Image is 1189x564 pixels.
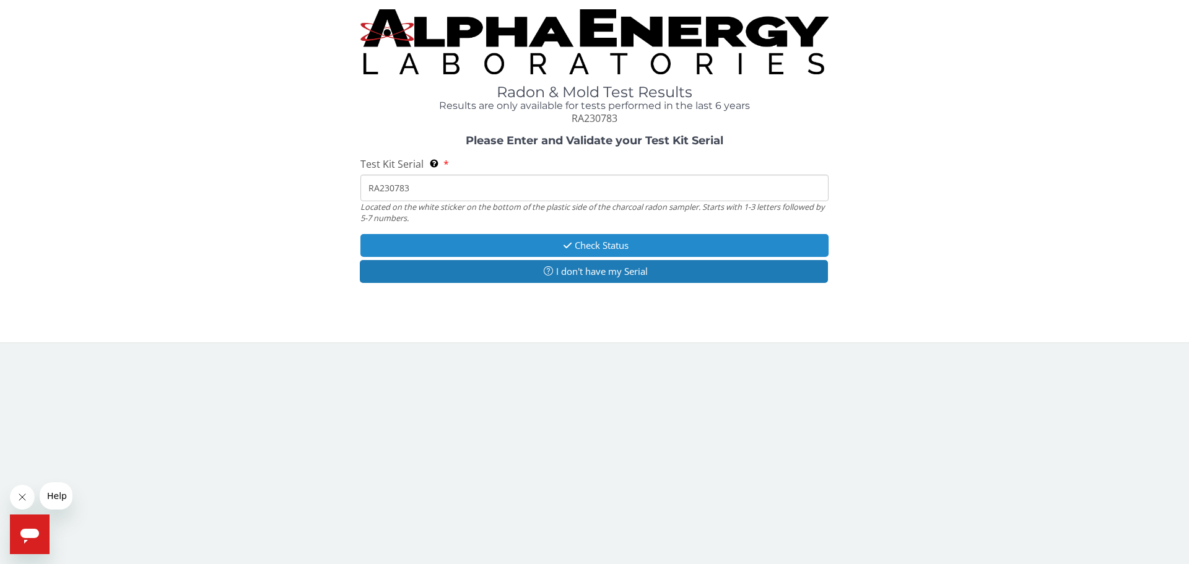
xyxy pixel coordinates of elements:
h1: Radon & Mold Test Results [360,84,829,100]
button: I don't have my Serial [360,260,828,283]
button: Check Status [360,234,829,257]
strong: Please Enter and Validate your Test Kit Serial [466,134,723,147]
span: Test Kit Serial [360,157,424,171]
h4: Results are only available for tests performed in the last 6 years [360,100,829,111]
iframe: Close message [10,485,35,510]
div: Located on the white sticker on the bottom of the plastic side of the charcoal radon sampler. Sta... [360,201,829,224]
img: TightCrop.jpg [360,9,829,74]
iframe: Button to launch messaging window [10,514,50,554]
iframe: Message from company [40,482,72,510]
span: RA230783 [572,111,617,125]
